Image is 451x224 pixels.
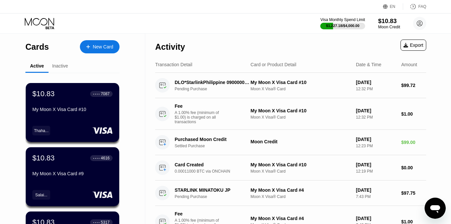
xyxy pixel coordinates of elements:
[251,216,351,221] div: My Moon X Visa Card #4
[32,154,54,162] div: $10.83
[320,17,365,29] div: Visa Monthly Spend Limit$1,227.18/$4,000.00
[356,169,396,174] div: 12:19 PM
[175,80,250,85] div: DLO*StarlinkPhilippine 090000000 PH
[251,62,296,67] div: Card or Product Detail
[25,42,49,52] div: Cards
[32,126,50,135] div: Thaha...
[401,165,426,170] div: $0.00
[251,187,351,193] div: My Moon X Visa Card #4
[175,187,250,193] div: STARLINK MINATOKU JP
[93,221,100,223] div: ● ● ● ●
[175,162,250,167] div: Card Created
[356,137,396,142] div: [DATE]
[383,3,403,10] div: EN
[32,171,113,176] div: My Moon X Visa Card #9
[400,40,426,51] div: Export
[93,44,113,50] div: New Card
[251,162,351,167] div: My Moon X Visa Card #10
[356,108,396,113] div: [DATE]
[403,42,423,48] div: Export
[356,187,396,193] div: [DATE]
[175,103,221,109] div: Fee
[155,155,426,181] div: Card Created0.00011000 BTC via ONCHAINMy Moon X Visa Card #10Moon X Visa® Card[DATE]12:19 PM$0.00
[251,115,351,120] div: Moon X Visa® Card
[30,63,44,69] div: Active
[32,90,54,98] div: $10.83
[320,17,365,22] div: Visa Monthly Spend Limit
[356,216,396,221] div: [DATE]
[378,17,400,24] div: $10.83
[32,107,113,112] div: My Moon X Visa Card #10
[34,128,49,133] div: Thaha...
[93,93,100,95] div: ● ● ● ●
[356,87,396,91] div: 12:32 PM
[326,24,360,28] div: $1,227.18 / $4,000.00
[175,211,221,216] div: Fee
[401,111,426,117] div: $1.00
[155,130,426,155] div: Purchased Moon CreditSettled PurchaseMoon Credit[DATE]12:23 PM$99.00
[32,190,50,200] div: Salai...
[80,40,120,53] div: New Card
[251,87,351,91] div: Moon X Visa® Card
[175,87,256,91] div: Pending Purchase
[425,198,446,219] iframe: Button to launch messaging window, conversation in progress
[401,62,417,67] div: Amount
[251,169,351,174] div: Moon X Visa® Card
[175,137,250,142] div: Purchased Moon Credit
[175,194,256,199] div: Pending Purchase
[101,92,110,96] div: 7087
[390,4,396,9] div: EN
[356,194,396,199] div: 7:43 PM
[155,98,426,130] div: FeeA 1.00% fee (minimum of $1.00) is charged on all transactionsMy Moon X Visa Card #10Moon X Vis...
[155,62,192,67] div: Transaction Detail
[356,115,396,120] div: 12:32 PM
[52,63,68,69] div: Inactive
[155,181,426,206] div: STARLINK MINATOKU JPPending PurchaseMy Moon X Visa Card #4Moon X Visa® Card[DATE]7:43 PM$97.75
[401,140,426,145] div: $99.00
[378,25,400,29] div: Moon Credit
[155,73,426,98] div: DLO*StarlinkPhilippine 090000000 PHPending PurchaseMy Moon X Visa Card #10Moon X Visa® Card[DATE]...
[356,162,396,167] div: [DATE]
[175,169,256,174] div: 0.00011000 BTC via ONCHAIN
[101,156,110,160] div: 4616
[26,83,119,142] div: $10.83● ● ● ●7087My Moon X Visa Card #10Thaha...
[175,144,256,148] div: Settled Purchase
[251,108,351,113] div: My Moon X Visa Card #10
[356,144,396,148] div: 12:23 PM
[403,3,426,10] div: FAQ
[93,157,100,159] div: ● ● ● ●
[155,42,185,52] div: Activity
[418,4,426,9] div: FAQ
[35,193,48,197] div: Salai...
[251,80,351,85] div: My Moon X Visa Card #10
[175,110,224,124] div: A 1.00% fee (minimum of $1.00) is charged on all transactions
[251,194,351,199] div: Moon X Visa® Card
[251,139,351,144] div: Moon Credit
[356,80,396,85] div: [DATE]
[26,147,119,206] div: $10.83● ● ● ●4616My Moon X Visa Card #9Salai...
[401,83,426,88] div: $99.72
[378,17,400,29] div: $10.83Moon Credit
[356,62,381,67] div: Date & Time
[401,190,426,196] div: $97.75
